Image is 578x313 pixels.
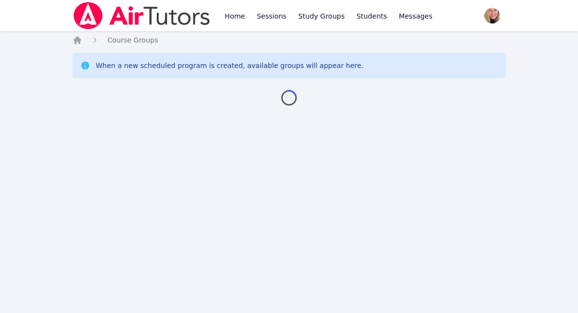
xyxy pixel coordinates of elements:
[96,61,364,70] div: When a new scheduled program is created, available groups will appear here.
[399,11,433,21] span: Messages
[108,36,158,44] span: Course Groups
[108,35,158,45] a: Course Groups
[72,35,506,45] nav: Breadcrumb
[72,2,211,29] img: Air Tutors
